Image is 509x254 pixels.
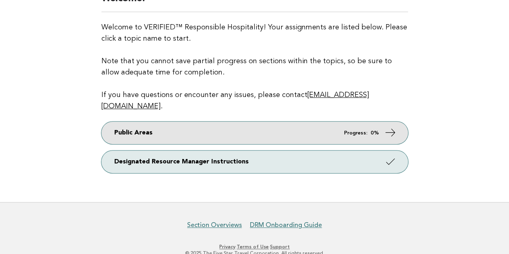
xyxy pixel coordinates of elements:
a: Section Overviews [187,221,242,229]
a: Designated Resource Manager Instructions [101,151,408,173]
strong: 0% [371,130,379,136]
em: Progress: [344,130,367,136]
a: DRM Onboarding Guide [250,221,322,229]
a: Public Areas Progress: 0% [101,122,408,144]
p: Welcome to VERIFIED™ Responsible Hospitality! Your assignments are listed below. Please click a t... [101,22,408,112]
a: Terms of Use [237,244,269,250]
a: Support [270,244,290,250]
p: · · [11,244,498,250]
a: Privacy [219,244,235,250]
